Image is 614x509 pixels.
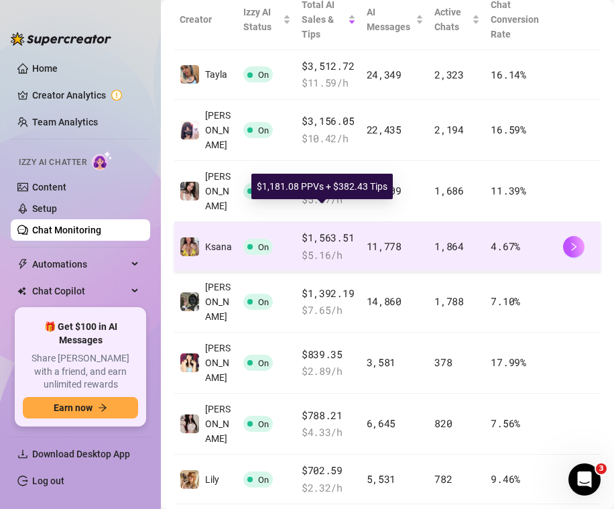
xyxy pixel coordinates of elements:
img: Chat Copilot [17,286,26,296]
span: $3,156.05 [302,113,356,129]
span: On [258,297,269,307]
span: 1,788 [434,294,464,308]
span: 4.67 % [491,239,520,253]
span: [PERSON_NAME] [205,343,231,383]
span: [PERSON_NAME] [205,282,231,322]
span: 16.14 % [491,68,526,81]
span: $1,563.51 [302,230,356,246]
span: arrow-right [98,403,107,412]
span: 782 [434,472,452,486]
span: $ 4.33 /h [302,425,356,441]
span: $3,512.72 [302,58,356,74]
span: Izzy AI Status [243,5,280,34]
img: Melissa [180,353,199,372]
button: right [563,236,585,258]
span: 🎁 Get $100 in AI Messages [23,321,138,347]
span: [PERSON_NAME] [205,171,231,211]
span: $ 2.89 /h [302,363,356,380]
span: On [258,125,269,135]
a: Log out [32,475,64,486]
span: download [17,449,28,459]
a: Home [32,63,58,74]
span: On [258,358,269,368]
span: Earn now [54,402,93,413]
span: 6,645 [367,416,396,430]
span: 820 [434,416,452,430]
span: 378 [434,355,452,369]
span: 1,864 [434,239,464,253]
span: AI Messages [367,5,414,34]
span: 9.46 % [491,472,520,486]
span: [PERSON_NAME] [205,404,231,444]
img: Jess [180,182,199,201]
a: Chat Monitoring [32,225,101,235]
span: 1,686 [434,184,464,197]
a: Team Analytics [32,117,98,127]
span: $ 5.87 /h [302,192,356,208]
img: Tayla [180,65,199,84]
span: 2,194 [434,123,464,136]
a: Creator Analytics exclamation-circle [32,84,139,106]
span: $ 2.32 /h [302,480,356,496]
span: Izzy AI Chatter [19,156,86,169]
span: Tayla [205,69,227,80]
span: $ 5.16 /h [302,247,356,264]
span: On [258,475,269,485]
span: 11,778 [367,239,402,253]
span: 3 [596,463,607,474]
span: 11.39 % [491,184,526,197]
span: 2,323 [434,68,464,81]
span: On [258,70,269,80]
span: 7.10 % [491,294,520,308]
img: Lily [180,470,199,489]
span: On [258,419,269,429]
span: Share [PERSON_NAME] with a friend, and earn unlimited rewards [23,352,138,392]
span: $1,392.19 [302,286,356,302]
span: $ 10.42 /h [302,131,356,147]
a: Setup [32,203,57,214]
span: Ksana [205,241,232,252]
span: [PERSON_NAME] [205,110,231,150]
span: 22,435 [367,123,402,136]
span: 17.99 % [491,355,526,369]
span: right [569,242,578,251]
span: Download Desktop App [32,449,130,459]
img: logo-BBDzfeDw.svg [11,32,111,46]
span: $788.21 [302,408,356,424]
span: $839.35 [302,347,356,363]
span: $ 7.65 /h [302,302,356,319]
iframe: Intercom live chat [568,463,601,496]
a: Content [32,182,66,192]
img: Ayumi [180,121,199,139]
span: 14,860 [367,294,402,308]
button: Earn nowarrow-right [23,397,138,418]
img: Ksana [180,237,199,256]
img: Naomi [180,414,199,433]
span: Automations [32,253,127,275]
span: 16.59 % [491,123,526,136]
span: Active Chats [434,5,469,34]
span: Lily [205,474,219,485]
span: 7.56 % [491,416,520,430]
span: 3,581 [367,355,396,369]
img: Luna [180,292,199,311]
div: $1,181.08 PPVs + $382.43 Tips [251,174,393,199]
span: thunderbolt [17,259,28,270]
span: 5,531 [367,472,396,486]
span: 24,349 [367,68,402,81]
img: AI Chatter [92,151,113,170]
span: $702.59 [302,463,356,479]
span: $ 11.59 /h [302,75,356,91]
span: Chat Copilot [32,280,127,302]
span: On [258,242,269,252]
